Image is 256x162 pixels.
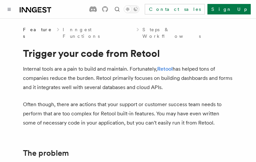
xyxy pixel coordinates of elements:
[63,26,133,39] a: Inngest Functions
[124,5,139,13] button: Toggle dark mode
[23,100,233,127] p: Often though, there are actions that your support or customer success team needs to perform that ...
[5,5,13,13] button: Toggle navigation
[23,47,233,59] h1: Trigger your code from Retool
[23,64,233,92] p: Internal tools are a pain to build and maintain. Fortunately, has helped tons of companies reduce...
[157,66,173,72] a: Retool
[23,149,69,158] a: The problem
[145,4,205,14] a: Contact sales
[207,4,251,14] a: Sign Up
[23,26,53,39] span: Features
[142,26,233,39] a: Steps & Workflows
[113,5,121,13] button: Find something...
